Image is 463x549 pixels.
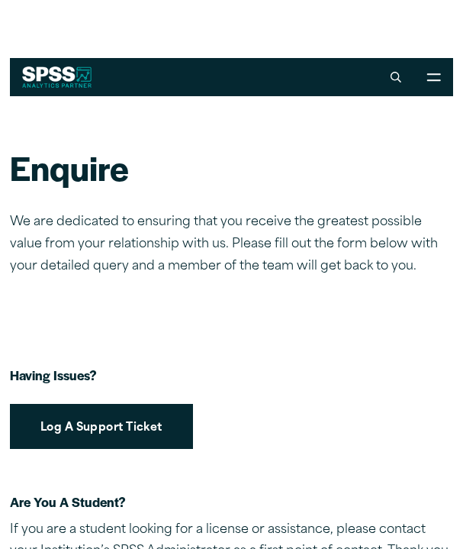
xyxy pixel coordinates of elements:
[10,145,453,190] h1: Enquire
[10,404,193,449] a: Log A Support Ticket
[10,367,453,384] h3: Having Issues?
[10,492,126,511] strong: Are You A Student?
[10,212,453,277] p: We are dedicated to ensuring that you receive the greatest possible value from your relationship ...
[22,66,92,88] img: SPSS White Logo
